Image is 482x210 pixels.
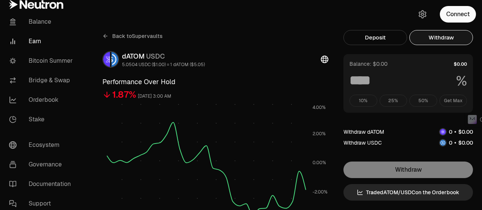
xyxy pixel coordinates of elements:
a: Governance [3,155,81,174]
a: Bridge & Swap [3,71,81,90]
div: [DATE] 3:00 AM [138,92,171,101]
button: Deposit [343,30,407,45]
img: dATOM Logo [440,129,446,135]
h3: Performance Over Hold [102,77,328,87]
div: Withdraw dATOM [343,128,384,136]
div: Withdraw USDC [343,139,382,147]
tspan: 0.00% [313,160,326,166]
tspan: 4.00% [313,104,326,110]
a: Back toSupervaults [102,30,163,42]
span: Back to Supervaults [112,32,163,40]
a: TradedATOM/USDCon the Orderbook [343,184,473,201]
img: dATOM Logo [103,52,110,67]
span: USDC [146,52,165,60]
a: Ecosystem [3,135,81,155]
span: % [456,74,467,89]
button: Withdraw [409,30,473,45]
div: 1.87% [112,89,136,101]
div: dATOM [122,51,205,62]
a: Orderbook [3,90,81,110]
tspan: -2.00% [313,189,328,195]
button: Connect [440,6,476,23]
a: Documentation [3,174,81,194]
a: Earn [3,32,81,51]
div: 5.0504 USDC ($1.00) = 1 dATOM ($5.05) [122,62,205,68]
a: Balance [3,12,81,32]
a: Bitcoin Summer [3,51,81,71]
img: USDC Logo [111,52,118,67]
img: USDC Logo [440,140,446,146]
tspan: 2.00% [313,131,326,137]
div: Balance: $0.00 [349,60,387,68]
a: Stake [3,110,81,129]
